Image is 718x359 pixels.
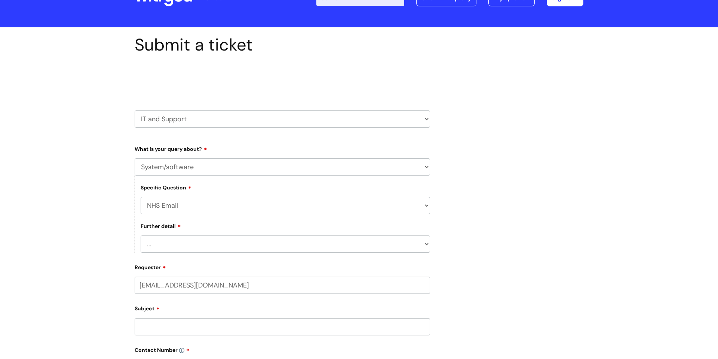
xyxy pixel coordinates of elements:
h2: Select issue type [135,72,430,86]
label: What is your query about? [135,143,430,152]
label: Subject [135,303,430,312]
h1: Submit a ticket [135,35,430,55]
label: Requester [135,262,430,271]
label: Contact Number [135,344,430,353]
label: Specific Question [141,183,191,191]
label: Further detail [141,222,181,229]
img: info-icon.svg [179,348,184,353]
input: Email [135,277,430,294]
